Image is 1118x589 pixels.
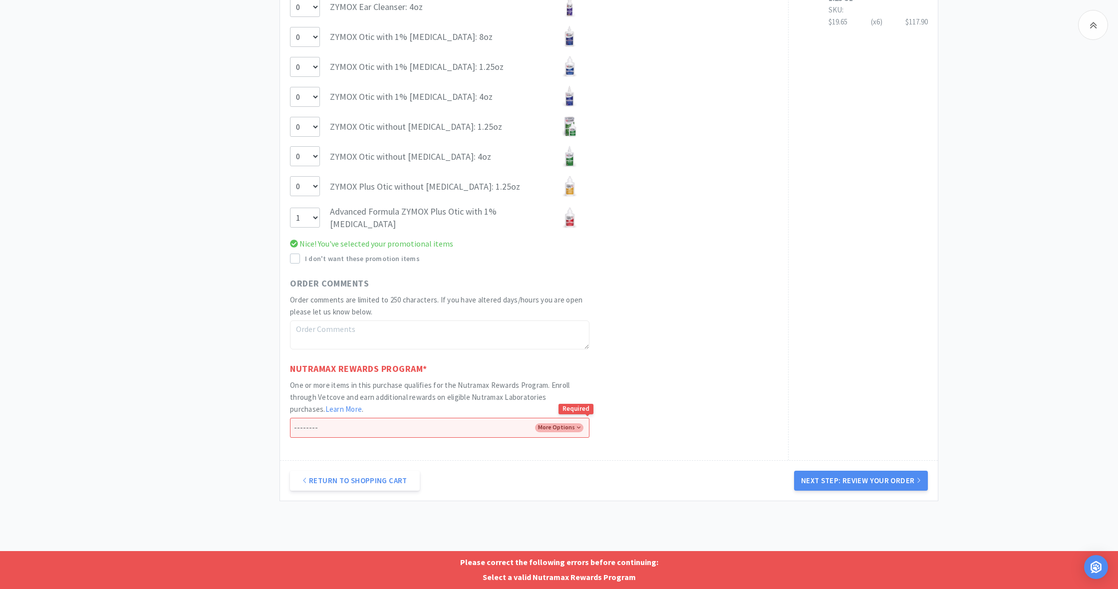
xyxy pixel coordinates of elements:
span: ZYMOX Otic with 1% [MEDICAL_DATA]: 4oz [330,90,545,103]
span: Nutramax Rewards Program * [290,362,427,376]
img: bd42e29e621f479d9dc8a64779d50de9.jpg [561,25,577,48]
span: SKU: [829,5,843,14]
img: be32a963a28740f69a790c95101cbe31.jpg [560,175,579,198]
span: ZYMOX Otic with 1% [MEDICAL_DATA]: 8oz [330,30,545,43]
a: Learn More [325,404,362,414]
span: Order Comments [290,277,369,291]
span: One or more items in this purchase qualifies for the Nutramax Rewards Program. Enroll through Vet... [290,380,569,414]
button: Next Step: Review Your Order [794,471,928,491]
img: 007032f61ff441faa03e3d9691f8a946.jpg [560,85,579,108]
a: Return to Shopping Cart [290,471,420,491]
span: ZYMOX Ear Cleanser: 4oz [330,0,545,13]
span: ZYMOX Otic without [MEDICAL_DATA]: 1.25oz [330,120,545,133]
strong: Please correct the following errors before continuing: [460,557,658,567]
div: Open Intercom Messenger [1084,555,1108,579]
span: ZYMOX Plus Otic without [MEDICAL_DATA]: 1.25oz [330,180,545,193]
span: I don't want these promotion items [305,253,420,264]
div: $117.90 [905,16,928,28]
div: (x 6 ) [871,16,882,28]
img: f9dce38c57b24043b72f5306c5a08133.jpg [562,115,577,138]
p: Select a valid Nutramax Rewards Program [2,571,1116,584]
div: Nice! You've selected your promotional items [290,238,589,251]
img: a2b93d28ae1543079d21c26f236150a1.jpg [562,145,576,168]
img: 4c4bb978ddde444f9b2b4204789b283c.jpg [560,55,579,78]
img: 6a80bfcc894a46c3b83760ca2279f608.jpg [560,207,579,229]
span: ZYMOX Otic with 1% [MEDICAL_DATA]: 1.25oz [330,60,545,73]
span: Advanced Formula ZYMOX Plus Otic with 1% [MEDICAL_DATA] [330,205,545,230]
span: ZYMOX Otic without [MEDICAL_DATA]: 4oz [330,150,545,163]
span: Order comments are limited to 250 characters. If you have altered days/hours you are open please ... [290,295,582,316]
div: $19.65 [829,16,928,28]
span: Required [559,404,593,414]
